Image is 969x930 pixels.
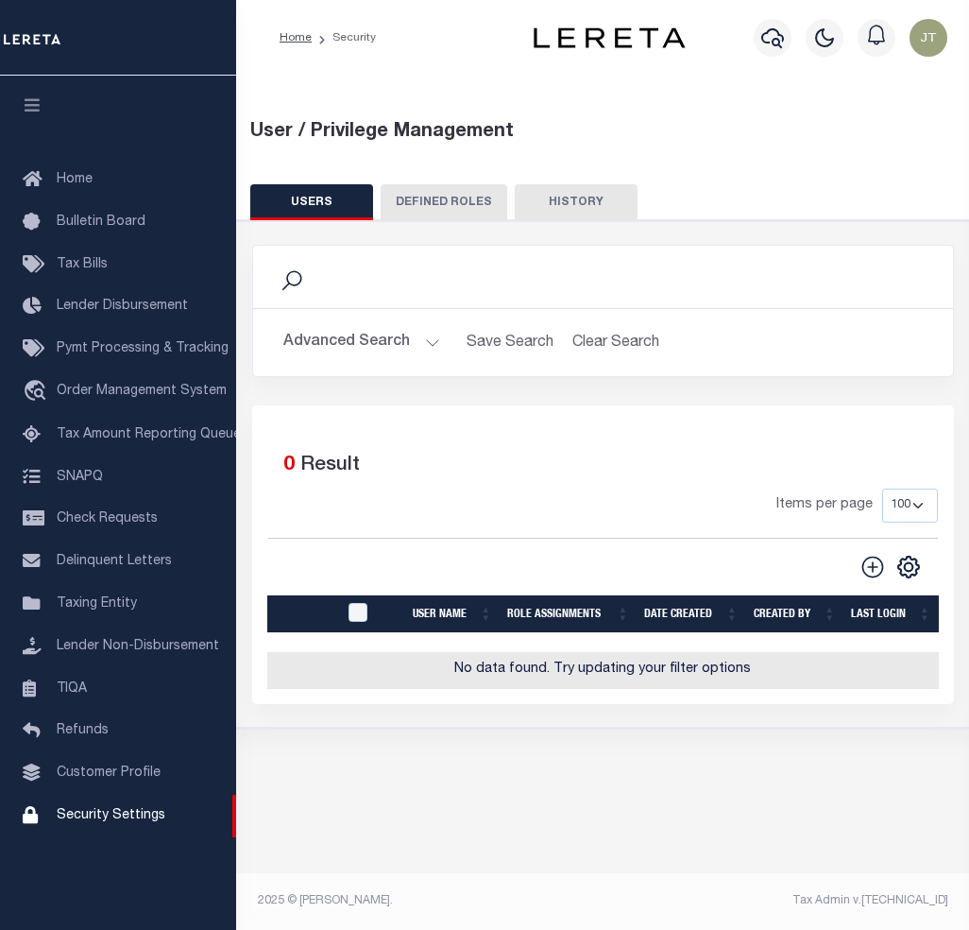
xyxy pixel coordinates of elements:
th: Role Assignments: activate to sort column ascending [500,595,637,634]
img: svg+xml;base64,PHN2ZyB4bWxucz0iaHR0cDovL3d3dy53My5vcmcvMjAwMC9zdmciIHBvaW50ZXItZXZlbnRzPSJub25lIi... [909,19,947,57]
th: UserID [337,595,405,634]
span: Security Settings [57,809,165,822]
span: Lender Non-Disbursement [57,640,219,653]
button: Advanced Search [283,324,440,361]
span: Check Requests [57,512,158,525]
div: 2025 © [PERSON_NAME]. [244,892,603,909]
div: Tax Admin v.[TECHNICAL_ID] [617,892,948,909]
span: Pymt Processing & Tracking [57,342,229,355]
span: Items per page [776,495,873,516]
span: TIQA [57,681,87,695]
span: Tax Bills [57,258,108,271]
span: Taxing Entity [57,597,137,611]
i: travel_explore [23,380,53,405]
th: Last Login: activate to sort column ascending [843,595,938,634]
span: Bulletin Board [57,215,145,229]
button: DEFINED ROLES [381,184,507,220]
li: Security [312,29,376,46]
span: Customer Profile [57,766,161,780]
th: Date Created: activate to sort column ascending [637,595,746,634]
button: Save Search [455,324,565,361]
span: Order Management System [57,385,227,398]
th: Created By: activate to sort column ascending [746,595,843,634]
span: Refunds [57,724,109,737]
span: Tax Amount Reporting Queue [57,428,241,441]
span: Home [57,173,93,186]
span: Delinquent Letters [57,555,172,568]
label: Result [300,451,360,481]
button: USERS [250,184,373,220]
button: HISTORY [515,184,637,220]
a: Home [280,32,312,43]
img: logo-dark.svg [534,27,685,48]
button: Clear Search [565,324,668,361]
td: No data found. Try updating your filter options [267,652,939,689]
th: User Name: activate to sort column ascending [405,595,500,634]
span: SNAPQ [57,470,103,483]
div: User / Privilege Management [250,118,956,146]
span: Lender Disbursement [57,300,188,313]
span: 0 [283,456,295,475]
